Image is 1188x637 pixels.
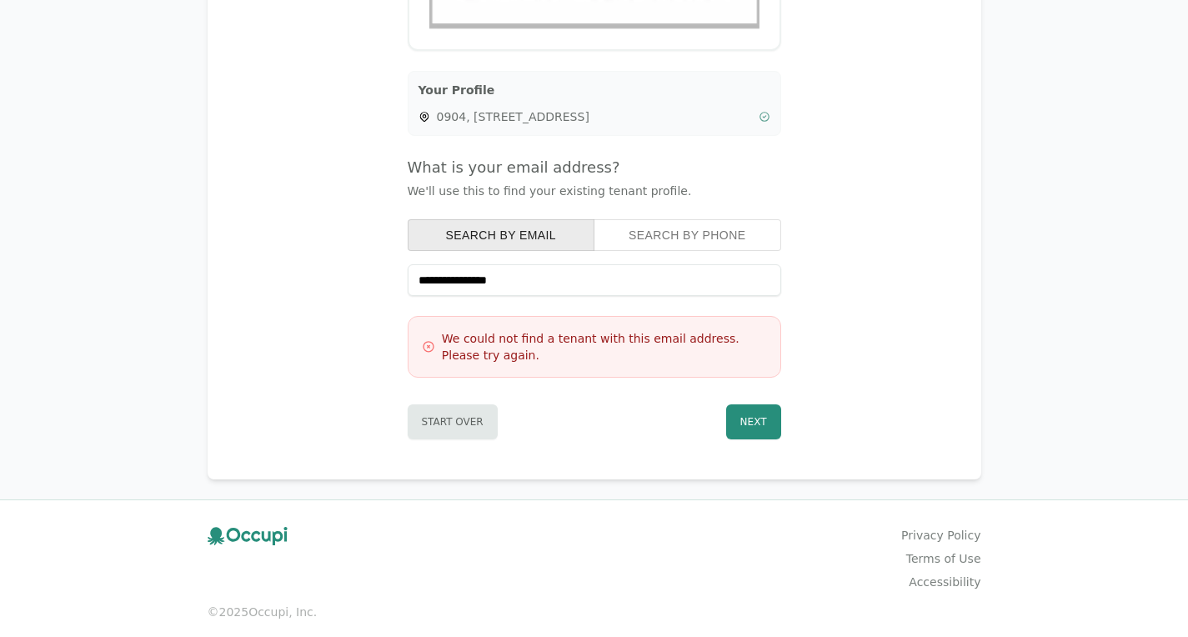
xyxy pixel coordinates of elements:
p: We'll use this to find your existing tenant profile. [408,183,781,199]
button: search by email [408,219,595,251]
small: © 2025 Occupi, Inc. [208,604,981,620]
h3: Your Profile [419,82,770,98]
button: Start Over [408,404,498,439]
a: Privacy Policy [901,527,980,544]
div: Search type [408,219,781,251]
button: search by phone [594,219,781,251]
a: Terms of Use [906,550,981,567]
a: Accessibility [909,574,980,590]
h3: We could not find a tenant with this email address. Please try again. [442,330,767,364]
span: 0904, [STREET_ADDRESS] [437,108,752,125]
button: Next [726,404,781,439]
h4: What is your email address? [408,156,781,179]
